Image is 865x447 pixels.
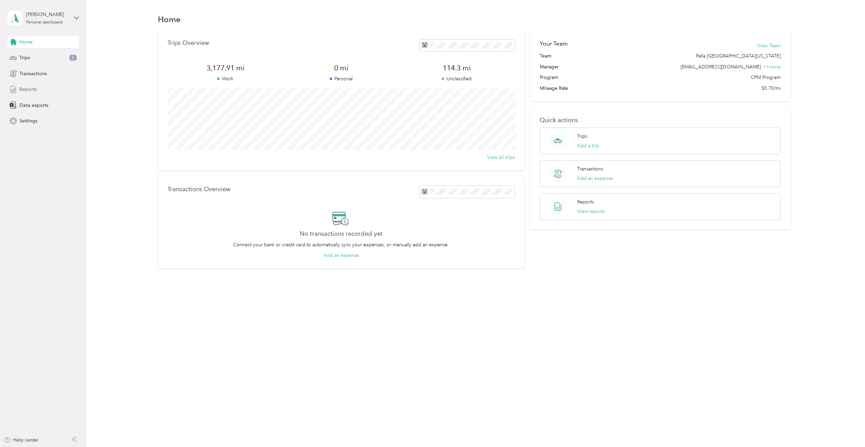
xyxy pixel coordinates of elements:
div: [PERSON_NAME] [26,11,69,18]
p: Work [167,75,283,82]
span: 3,177.91 mi [167,63,283,73]
button: Add an expense [577,175,613,182]
span: CPM Program [751,74,781,81]
span: + 1 more [763,64,781,70]
p: Trips [577,133,587,140]
button: View all trips [487,154,515,161]
span: Trips [19,54,30,61]
h2: No transactions recorded yet [300,230,382,237]
button: Add a trip [577,142,599,149]
span: 114.3 mi [399,63,515,73]
h1: Home [158,16,181,23]
p: Personal [283,75,399,82]
p: Trips Overview [167,39,209,47]
span: [EMAIL_ADDRESS][DOMAIN_NAME] [681,64,761,70]
p: Connect your bank or credit card to automatically sync your expenses, or manually add an expense. [233,241,449,248]
iframe: Everlance-gr Chat Button Frame [827,409,865,447]
p: Unclassified [399,75,515,82]
span: 6 [69,55,77,61]
span: Mileage Rate [540,85,568,92]
span: $0.70/mi [762,85,781,92]
button: Add an expense [323,252,359,259]
span: Home [19,38,33,46]
button: View reports [577,208,605,215]
span: Reports [19,86,37,93]
p: Quick actions [540,117,781,124]
button: View Team [757,42,781,49]
span: Transactions [19,70,47,77]
button: Help center [4,436,38,444]
div: Personal dashboard [26,20,63,24]
span: Manager [540,63,559,70]
span: Pella [GEOGRAPHIC_DATA][US_STATE] [696,52,781,60]
span: Team [540,52,551,60]
span: 0 mi [283,63,399,73]
p: Reports [577,198,594,205]
h2: Your Team [540,39,568,48]
p: Transactions Overview [167,186,230,193]
span: Data exports [19,102,48,109]
span: Program [540,74,558,81]
span: Settings [19,117,37,125]
p: Transactions [577,165,603,172]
